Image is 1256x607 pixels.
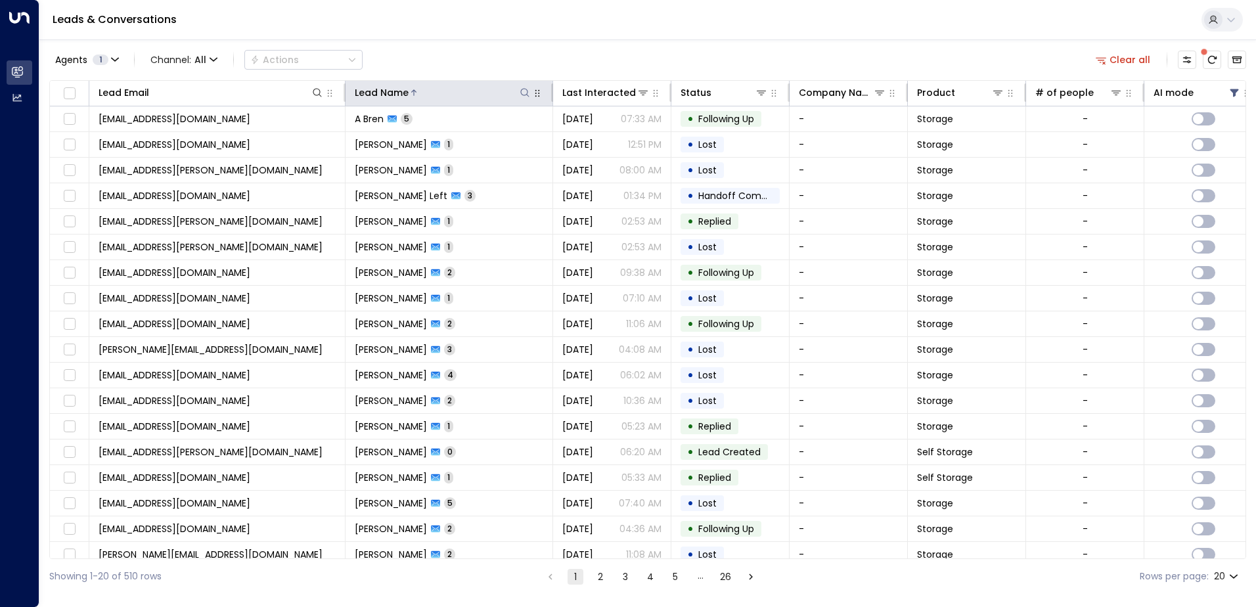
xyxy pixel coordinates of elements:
[355,445,427,459] span: Ailsa Naylor
[61,521,78,537] span: Toggle select row
[1083,266,1088,279] div: -
[687,543,694,566] div: •
[621,215,662,228] p: 02:53 AM
[444,292,453,303] span: 1
[687,261,694,284] div: •
[917,445,973,459] span: Self Storage
[562,548,593,561] span: Jul 31, 2025
[917,522,953,535] span: Storage
[917,138,953,151] span: Storage
[698,138,717,151] span: Lost
[53,12,177,27] a: Leads & Conversations
[790,235,908,259] td: -
[99,85,149,101] div: Lead Email
[687,313,694,335] div: •
[743,569,759,585] button: Go to next page
[99,497,250,510] span: allybally23@hotmail.com
[1154,85,1194,101] div: AI mode
[623,189,662,202] p: 01:34 PM
[99,445,323,459] span: ailsa.naylor@gmail.com
[49,570,162,583] div: Showing 1-20 of 510 rows
[698,497,717,510] span: Lost
[698,112,754,125] span: Following Up
[687,133,694,156] div: •
[1035,85,1094,101] div: # of people
[619,522,662,535] p: 04:36 AM
[621,112,662,125] p: 07:33 AM
[145,51,223,69] button: Channel:All
[562,85,636,101] div: Last Interacted
[355,112,384,125] span: A Bren
[1083,164,1088,177] div: -
[790,311,908,336] td: -
[99,420,250,433] span: azaman19@hotmail.co.uk
[61,470,78,486] span: Toggle select row
[917,85,955,101] div: Product
[145,51,223,69] span: Channel:
[61,418,78,435] span: Toggle select row
[99,240,323,254] span: abi.ward.221@gmail.com
[790,516,908,541] td: -
[642,569,658,585] button: Go to page 4
[562,497,593,510] span: Jul 15, 2025
[917,112,953,125] span: Storage
[593,569,608,585] button: Go to page 2
[717,569,734,585] button: Go to page 26
[790,465,908,490] td: -
[1083,548,1088,561] div: -
[917,369,953,382] span: Storage
[619,343,662,356] p: 04:08 AM
[1154,85,1241,101] div: AI mode
[1140,570,1209,583] label: Rows per page:
[444,139,453,150] span: 1
[61,239,78,256] span: Toggle select row
[562,471,593,484] span: May 03, 2025
[1083,471,1088,484] div: -
[562,292,593,305] span: Sep 14, 2025
[790,260,908,285] td: -
[917,394,953,407] span: Storage
[687,415,694,438] div: •
[799,85,886,101] div: Company Name
[790,388,908,413] td: -
[444,420,453,432] span: 1
[1083,445,1088,459] div: -
[444,549,455,560] span: 2
[444,164,453,175] span: 1
[99,343,323,356] span: adriandyson@live.co.uk
[621,471,662,484] p: 05:33 AM
[562,317,593,330] span: Oct 02, 2025
[355,497,427,510] span: Alan Bailey
[562,164,593,177] span: Sep 26, 2025
[917,317,953,330] span: Storage
[562,266,593,279] span: Sep 19, 2025
[698,420,731,433] span: Replied
[692,569,708,585] div: …
[562,85,650,101] div: Last Interacted
[562,522,593,535] span: Sep 11, 2025
[61,367,78,384] span: Toggle select row
[698,292,717,305] span: Lost
[681,85,711,101] div: Status
[790,439,908,464] td: -
[917,189,953,202] span: Storage
[1083,394,1088,407] div: -
[99,369,250,382] span: azaman19@hotmail.co.uk
[444,446,456,457] span: 0
[355,85,531,101] div: Lead Name
[698,471,731,484] span: Replied
[1083,189,1088,202] div: -
[623,394,662,407] p: 10:36 AM
[628,138,662,151] p: 12:51 PM
[355,292,427,305] span: Adam Gadou
[619,497,662,510] p: 07:40 AM
[1178,51,1196,69] button: Customize
[1083,522,1088,535] div: -
[61,188,78,204] span: Toggle select row
[687,518,694,540] div: •
[61,85,78,102] span: Toggle select all
[99,471,250,484] span: msvanjie@gmail.com
[99,85,324,101] div: Lead Email
[790,337,908,362] td: -
[355,471,427,484] span: Alan Smith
